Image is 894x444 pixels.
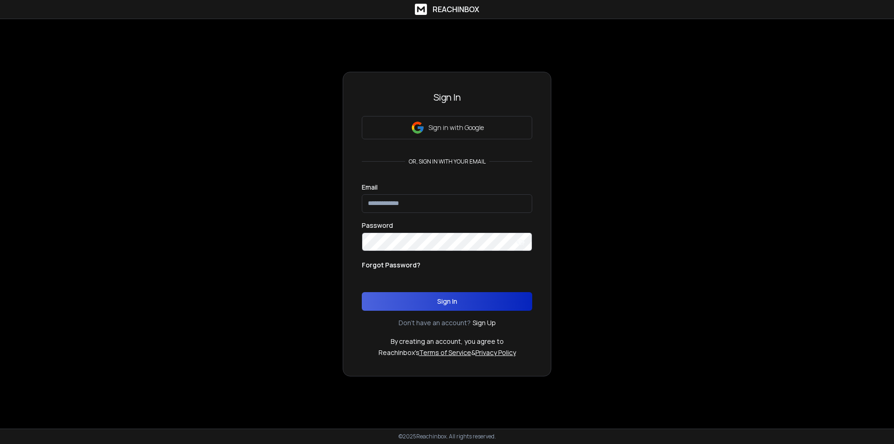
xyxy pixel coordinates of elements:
[399,318,471,328] p: Don't have an account?
[362,184,378,191] label: Email
[475,348,516,357] a: Privacy Policy
[362,91,532,104] h3: Sign In
[379,348,516,357] p: ReachInbox's &
[473,318,496,328] a: Sign Up
[362,116,532,139] button: Sign in with Google
[362,260,420,270] p: Forgot Password?
[415,4,479,15] a: ReachInbox
[428,123,484,132] p: Sign in with Google
[399,433,496,440] p: © 2025 Reachinbox. All rights reserved.
[433,4,479,15] h1: ReachInbox
[419,348,471,357] a: Terms of Service
[391,337,504,346] p: By creating an account, you agree to
[362,222,393,229] label: Password
[362,292,532,311] button: Sign In
[405,158,489,165] p: or, sign in with your email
